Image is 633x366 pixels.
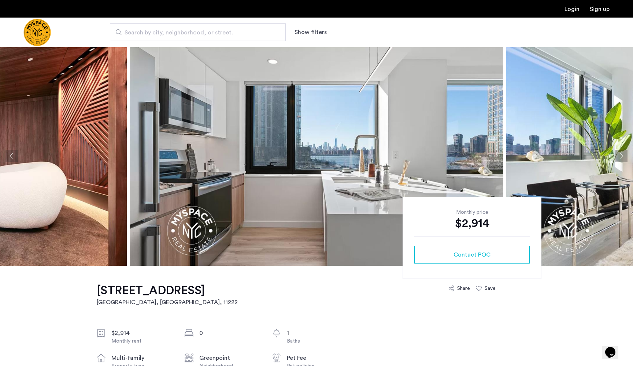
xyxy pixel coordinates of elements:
[5,150,18,162] button: Previous apartment
[97,298,238,307] h2: [GEOGRAPHIC_DATA], [GEOGRAPHIC_DATA] , 11222
[454,250,491,259] span: Contact POC
[97,283,238,298] h1: [STREET_ADDRESS]
[130,46,503,266] img: apartment
[111,337,173,345] div: Monthly rent
[287,329,348,337] div: 1
[287,354,348,362] div: Pet Fee
[110,23,286,41] input: Apartment Search
[615,150,628,162] button: Next apartment
[414,209,530,216] div: Monthly price
[97,283,238,307] a: [STREET_ADDRESS][GEOGRAPHIC_DATA], [GEOGRAPHIC_DATA], 11222
[414,216,530,231] div: $2,914
[23,19,51,46] a: Cazamio Logo
[295,28,327,37] button: Show or hide filters
[602,337,626,359] iframe: chat widget
[590,6,610,12] a: Registration
[111,354,173,362] div: multi-family
[485,285,496,292] div: Save
[199,354,261,362] div: Greenpoint
[457,285,470,292] div: Share
[287,337,348,345] div: Baths
[564,6,580,12] a: Login
[125,28,265,37] span: Search by city, neighborhood, or street.
[199,329,261,337] div: 0
[414,246,530,264] button: button
[111,329,173,337] div: $2,914
[23,19,51,46] img: logo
